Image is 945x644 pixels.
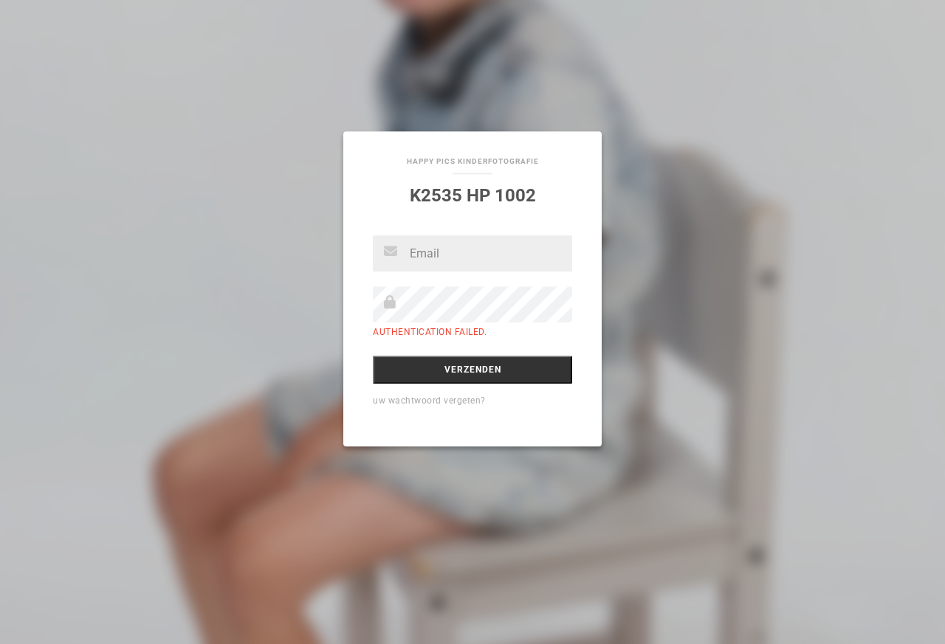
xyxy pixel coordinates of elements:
label: Authentication failed. [373,327,487,337]
input: Email [373,236,572,272]
a: K2535 HP 1002 [410,186,536,207]
input: Verzenden [373,356,572,384]
a: uw wachtwoord vergeten? [373,395,486,406]
a: Happy Pics Kinderfotografie [407,158,539,166]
